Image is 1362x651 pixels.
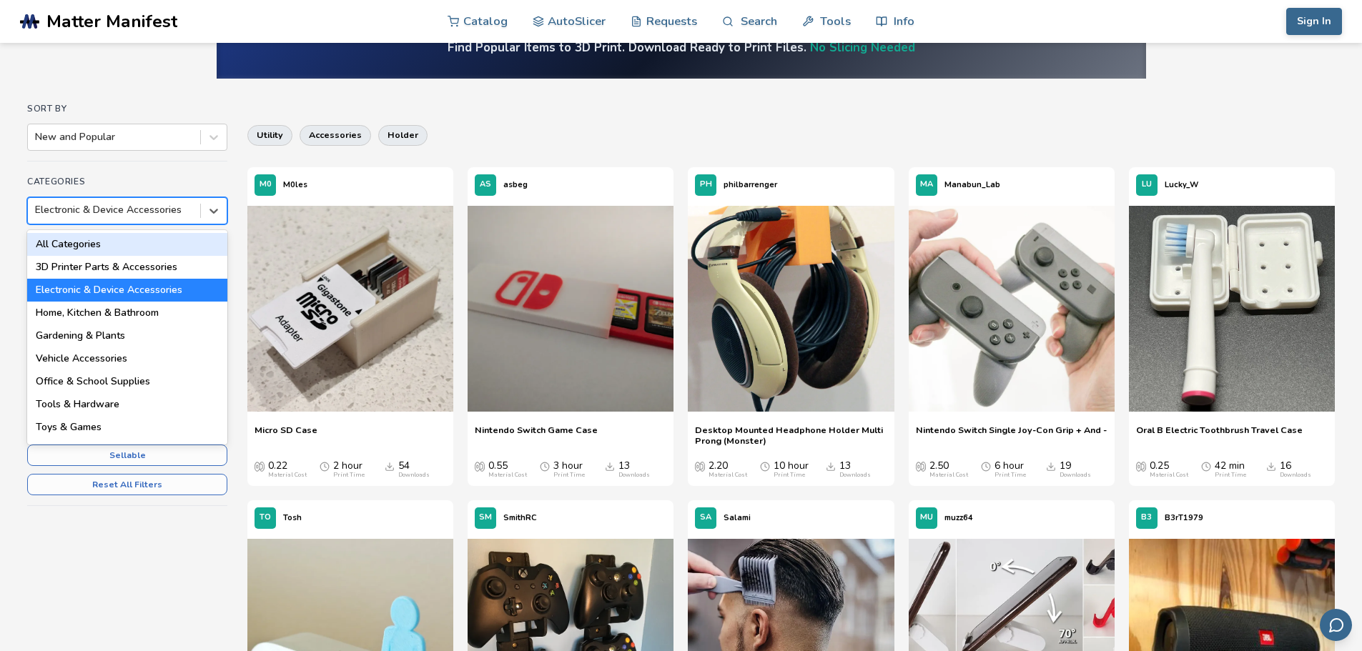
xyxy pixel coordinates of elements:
div: 2 hour [333,460,365,479]
span: Downloads [1046,460,1056,472]
button: Send feedback via email [1320,609,1352,641]
button: accessories [300,125,371,145]
p: asbeg [503,177,528,192]
input: New and Popular [35,131,38,143]
a: No Slicing Needed [810,39,915,56]
p: Manabun_Lab [944,177,1000,192]
span: Average Print Time [540,460,550,472]
div: Electronic & Device Accessories [27,279,227,302]
div: 16 [1280,460,1311,479]
div: Print Time [1215,472,1246,479]
span: Average Cost [695,460,705,472]
div: 0.22 [268,460,307,479]
h4: Categories [27,177,227,187]
p: Lucky_W [1165,177,1198,192]
span: AS [480,180,491,189]
div: Print Time [774,472,805,479]
span: Average Cost [255,460,265,472]
div: 19 [1060,460,1091,479]
p: Salami [724,510,751,525]
span: Downloads [385,460,395,472]
div: Print Time [995,472,1026,479]
div: 6 hour [995,460,1026,479]
div: Vehicle Accessories [27,347,227,370]
button: utility [247,125,292,145]
h4: Sort By [27,104,227,114]
p: M0les [283,177,307,192]
div: Material Cost [268,472,307,479]
div: All Categories [27,233,227,256]
div: Toys & Games [27,416,227,439]
button: Sellable [27,444,227,466]
button: Sign In [1286,8,1342,35]
div: Downloads [839,472,871,479]
span: Downloads [605,460,615,472]
div: Sports & Outdoors [27,439,227,462]
span: SM [479,513,492,522]
div: Material Cost [488,472,527,479]
span: Matter Manifest [46,11,177,31]
a: Oral B Electric Toothbrush Travel Case [1136,424,1303,446]
a: Nintendo Switch Game Case [475,424,598,446]
div: 3D Printer Parts & Accessories [27,256,227,279]
span: Downloads [826,460,836,472]
span: Average Print Time [320,460,330,472]
span: Average Print Time [1201,460,1211,472]
span: Average Cost [475,460,485,472]
a: Micro SD Case [255,424,317,446]
span: Average Print Time [760,460,770,472]
button: holder [378,125,428,145]
div: 10 hour [774,460,809,479]
button: Reset All Filters [27,474,227,495]
span: Average Cost [916,460,926,472]
div: 0.55 [488,460,527,479]
p: Tosh [283,510,302,525]
div: Tools & Hardware [27,393,227,416]
a: Nintendo Switch Single Joy-Con Grip + And - [916,424,1107,446]
p: muzz64 [944,510,973,525]
div: 42 min [1215,460,1246,479]
span: MU [920,513,933,522]
span: SA [700,513,711,522]
div: Print Time [553,472,585,479]
span: MA [920,180,933,189]
h4: Find Popular Items to 3D Print. Download Ready to Print Files. [448,39,915,56]
div: Downloads [1060,472,1091,479]
div: Downloads [398,472,430,479]
div: Office & School Supplies [27,370,227,393]
div: Material Cost [929,472,968,479]
div: 3 hour [553,460,585,479]
span: LU [1142,180,1152,189]
div: 54 [398,460,430,479]
span: TO [260,513,271,522]
div: 0.25 [1150,460,1188,479]
div: 13 [618,460,650,479]
div: 2.20 [709,460,747,479]
div: Downloads [1280,472,1311,479]
div: Print Time [333,472,365,479]
span: Downloads [1266,460,1276,472]
div: Home, Kitchen & Bathroom [27,302,227,324]
span: Average Cost [1136,460,1146,472]
div: Downloads [618,472,650,479]
p: B3rT1979 [1165,510,1203,525]
div: Material Cost [709,472,747,479]
span: PH [700,180,712,189]
div: Material Cost [1150,472,1188,479]
span: M0 [260,180,272,189]
input: Electronic & Device AccessoriesAll Categories3D Printer Parts & AccessoriesElectronic & Device Ac... [35,204,38,216]
a: Desktop Mounted Headphone Holder Multi Prong (Monster) [695,424,887,446]
div: 2.50 [929,460,968,479]
p: SmithRC [503,510,537,525]
span: Average Print Time [981,460,991,472]
div: Gardening & Plants [27,324,227,347]
div: 13 [839,460,871,479]
p: philbarrenger [724,177,777,192]
span: B3 [1141,513,1152,522]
